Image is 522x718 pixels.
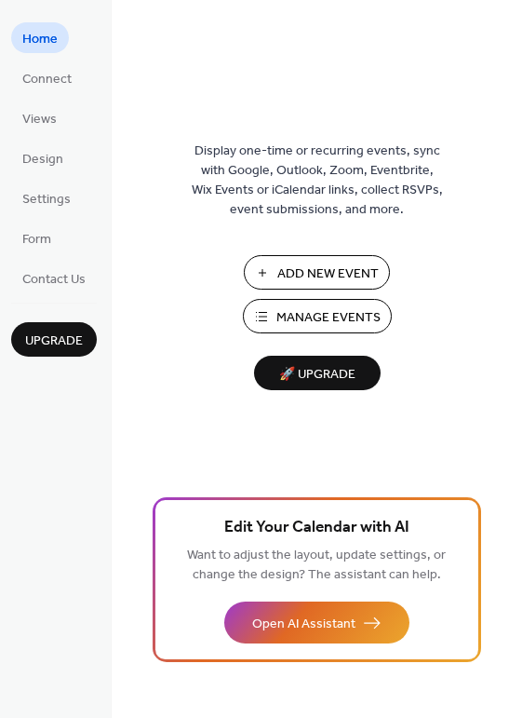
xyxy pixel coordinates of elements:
span: 🚀 Upgrade [265,362,369,387]
button: Open AI Assistant [224,602,409,643]
span: Views [22,110,57,129]
a: Form [11,223,62,253]
span: Home [22,30,58,49]
a: Connect [11,62,83,93]
a: Views [11,102,68,133]
a: Contact Us [11,263,97,293]
a: Home [11,22,69,53]
span: Design [22,150,63,169]
span: Connect [22,70,72,89]
span: Edit Your Calendar with AI [224,515,409,541]
span: Add New Event [277,264,379,284]
button: 🚀 Upgrade [254,356,381,390]
span: Manage Events [276,308,381,328]
span: Want to adjust the layout, update settings, or change the design? The assistant can help. [187,543,446,588]
a: Design [11,142,74,173]
span: Contact Us [22,270,86,290]
button: Add New Event [244,255,390,290]
span: Form [22,230,51,250]
a: Settings [11,183,82,213]
span: Display one-time or recurring events, sync with Google, Outlook, Zoom, Eventbrite, Wix Events or ... [192,142,443,220]
button: Manage Events [243,299,392,333]
span: Upgrade [25,332,83,351]
span: Settings [22,190,71,210]
button: Upgrade [11,322,97,357]
span: Open AI Assistant [252,615,355,634]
